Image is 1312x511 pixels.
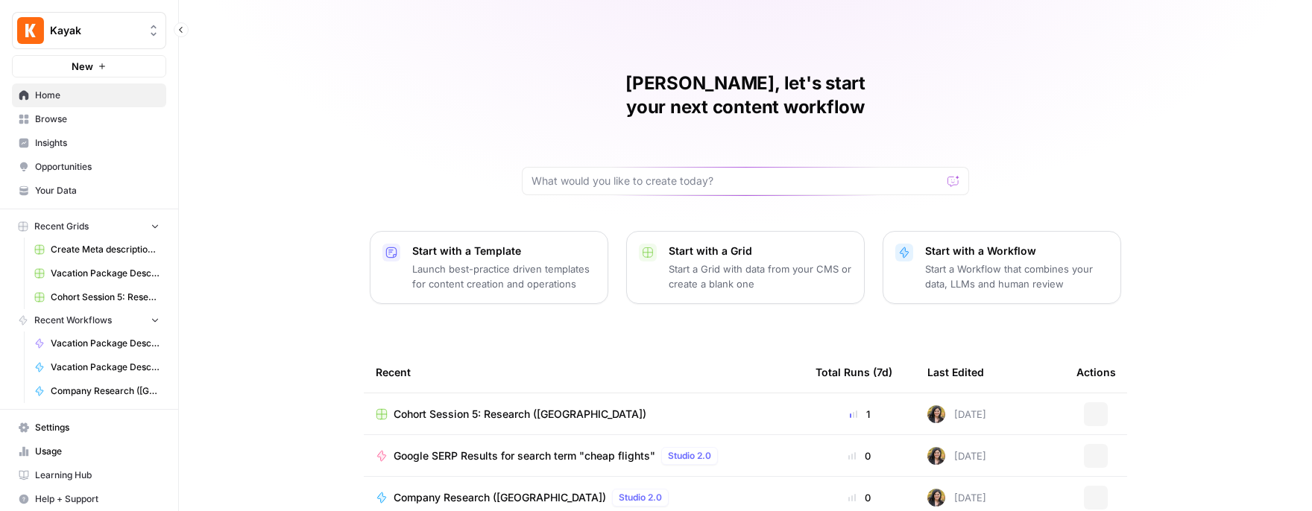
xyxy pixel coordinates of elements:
div: [DATE] [927,489,986,507]
p: Start a Workflow that combines your data, LLMs and human review [925,261,1108,291]
span: Browse [35,112,160,126]
span: Kayak [50,23,140,38]
span: Studio 2.0 [619,491,662,504]
img: re7xpd5lpd6r3te7ued3p9atxw8h [927,405,945,423]
a: Cohort Session 5: Research ([GEOGRAPHIC_DATA]) [376,407,792,422]
a: Company Research ([GEOGRAPHIC_DATA]) [28,379,166,403]
h1: [PERSON_NAME], let's start your next content workflow [522,72,969,119]
a: Learning Hub [12,463,166,487]
button: Workspace: Kayak [12,12,166,49]
img: re7xpd5lpd6r3te7ued3p9atxw8h [927,447,945,465]
div: Last Edited [927,352,984,393]
div: 0 [816,490,903,505]
span: Cohort Session 5: Research ([GEOGRAPHIC_DATA]) [51,291,160,304]
span: Company Research ([GEOGRAPHIC_DATA]) [394,490,606,505]
button: New [12,55,166,77]
a: Opportunities [12,155,166,179]
a: Insights [12,131,166,155]
span: Insights [35,136,160,150]
span: Create Meta description ([PERSON_NAME]) Grid [51,243,160,256]
div: Actions [1076,352,1116,393]
div: Recent [376,352,792,393]
span: Usage [35,445,160,458]
span: Vacation Package Description Generator ([PERSON_NAME]) [51,337,160,350]
button: Start with a WorkflowStart a Workflow that combines your data, LLMs and human review [883,231,1121,304]
a: Cohort Session 5: Research ([GEOGRAPHIC_DATA]) [28,285,166,309]
a: Settings [12,416,166,439]
div: Total Runs (7d) [816,352,892,393]
button: Start with a GridStart a Grid with data from your CMS or create a blank one [626,231,865,304]
a: Browse [12,107,166,131]
span: Your Data [35,184,160,197]
input: What would you like to create today? [532,174,942,188]
p: Start with a Template [412,244,596,258]
a: Vacation Package Description Generator ([PERSON_NAME]) [28,331,166,355]
span: Opportunities [35,160,160,174]
img: Kayak Logo [17,17,44,44]
p: Start with a Grid [669,244,852,258]
img: re7xpd5lpd6r3te7ued3p9atxw8h [927,489,945,507]
span: Help + Support [35,492,160,506]
span: Company Research ([GEOGRAPHIC_DATA]) [51,384,160,398]
div: 1 [816,407,903,422]
a: Home [12,83,166,107]
a: Company Research ([GEOGRAPHIC_DATA])Studio 2.0 [376,489,792,507]
button: Help + Support [12,487,166,511]
span: New [72,59,93,74]
span: Vacation Package Description Generator (Oliana) [51,361,160,374]
span: Learning Hub [35,469,160,482]
div: [DATE] [927,447,986,465]
p: Launch best-practice driven templates for content creation and operations [412,261,596,291]
span: Google SERP Results for search term "cheap flights" [394,448,655,463]
span: Home [35,89,160,102]
div: 0 [816,448,903,463]
a: Create Meta description ([PERSON_NAME]) Grid [28,238,166,261]
p: Start a Grid with data from your CMS or create a blank one [669,261,852,291]
a: Usage [12,439,166,463]
button: Start with a TemplateLaunch best-practice driven templates for content creation and operations [370,231,608,304]
span: Recent Workflows [34,314,112,327]
p: Start with a Workflow [925,244,1108,258]
span: Vacation Package Description Generator (Oliana) Grid (1) [51,267,160,280]
a: Your Data [12,179,166,203]
button: Recent Workflows [12,309,166,331]
span: Settings [35,421,160,434]
span: Recent Grids [34,220,89,233]
a: Vacation Package Description Generator (Oliana) [28,355,166,379]
span: Studio 2.0 [668,449,711,463]
div: [DATE] [927,405,986,423]
a: Vacation Package Description Generator (Oliana) Grid (1) [28,261,166,285]
button: Recent Grids [12,215,166,238]
span: Cohort Session 5: Research ([GEOGRAPHIC_DATA]) [394,407,646,422]
a: Google SERP Results for search term "cheap flights"Studio 2.0 [376,447,792,465]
